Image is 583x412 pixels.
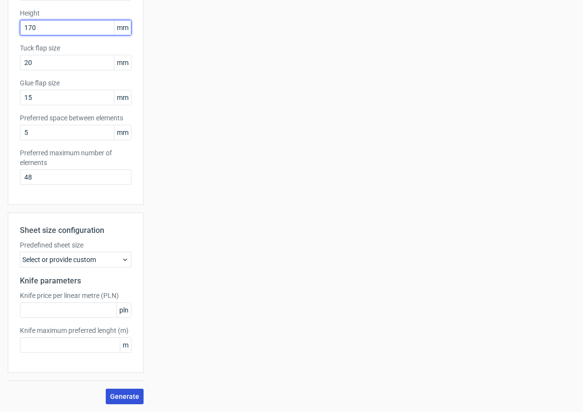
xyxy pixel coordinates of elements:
[106,389,144,404] button: Generate
[20,113,131,123] label: Preferred space between elements
[116,303,131,317] span: pln
[114,125,131,140] span: mm
[20,275,131,287] h2: Knife parameters
[20,148,131,167] label: Preferred maximum number of elements
[114,20,131,35] span: mm
[20,240,131,250] label: Predefined sheet size
[120,338,131,352] span: m
[114,90,131,105] span: mm
[20,43,131,53] label: Tuck flap size
[20,78,131,88] label: Glue flap size
[20,225,131,236] h2: Sheet size configuration
[20,8,131,18] label: Height
[110,393,139,400] span: Generate
[20,252,131,267] div: Select or provide custom
[20,326,131,335] label: Knife maximum preferred lenght (m)
[114,55,131,70] span: mm
[20,291,131,300] label: Knife price per linear metre (PLN)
